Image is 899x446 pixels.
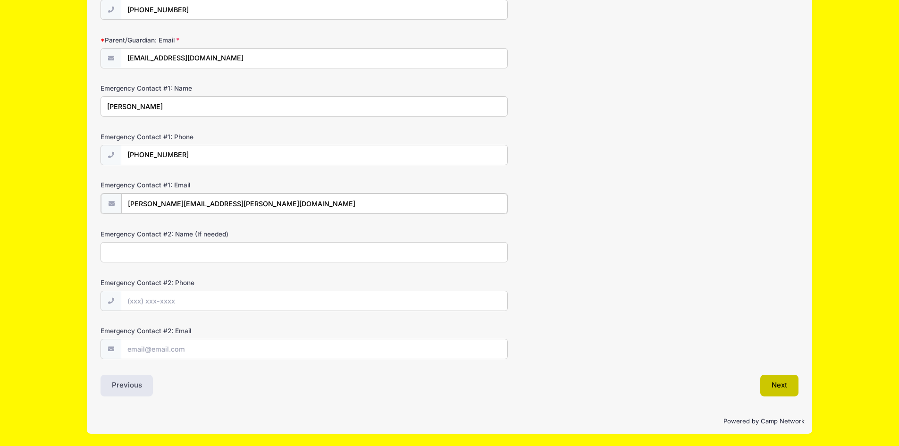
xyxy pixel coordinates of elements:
label: Emergency Contact #1: Name [101,84,333,93]
input: email@email.com [121,48,508,68]
label: Emergency Contact #1: Phone [101,132,333,142]
input: (xxx) xxx-xxxx [121,291,508,311]
p: Powered by Camp Network [94,417,805,426]
label: Emergency Contact #2: Phone [101,278,333,287]
label: Emergency Contact #2: Name (If needed) [101,229,333,239]
input: email@email.com [121,194,507,214]
input: email@email.com [121,339,508,359]
button: Next [760,375,798,396]
button: Previous [101,375,153,396]
input: (xxx) xxx-xxxx [121,145,508,165]
label: Parent/Guardian: Email [101,35,333,45]
label: Emergency Contact #2: Email [101,326,333,336]
label: Emergency Contact #1: Email [101,180,333,190]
